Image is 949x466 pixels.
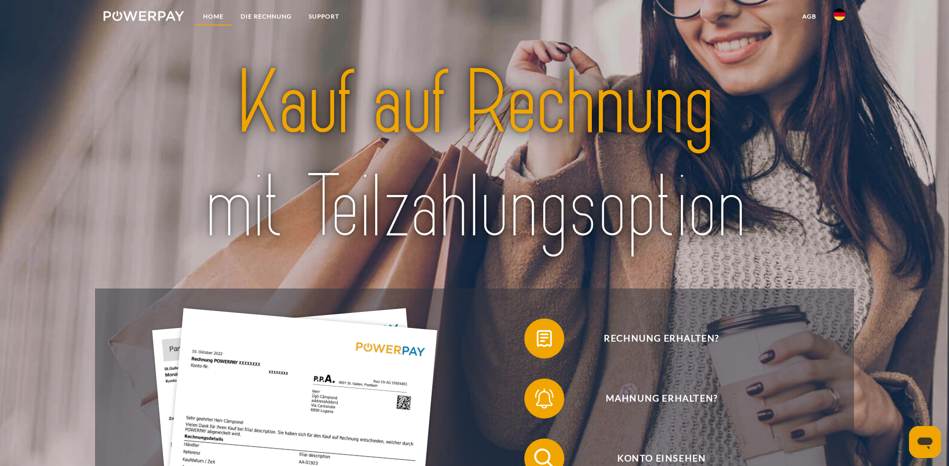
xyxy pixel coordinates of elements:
span: Rechnung erhalten? [539,318,784,358]
button: Mahnung erhalten? [524,378,784,418]
img: de [833,8,845,20]
img: logo-powerpay-white.svg [104,11,184,21]
a: DIE RECHNUNG [232,7,300,25]
span: Mahnung erhalten? [539,378,784,418]
a: Home [195,7,232,25]
a: SUPPORT [300,7,348,25]
img: qb_bell.svg [532,386,557,411]
img: qb_bill.svg [532,326,557,351]
img: title-powerpay_de.svg [140,46,809,264]
a: agb [794,7,825,25]
iframe: Schaltfläche zum Öffnen des Messaging-Fensters [909,426,941,458]
button: Rechnung erhalten? [524,318,784,358]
